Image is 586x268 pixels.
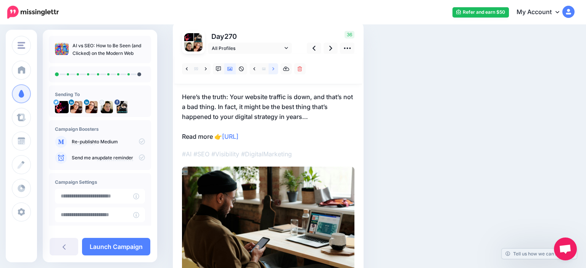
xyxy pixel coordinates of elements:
p: AI vs SEO: How to Be Seen (and Clicked) on the Modern Web [72,42,145,57]
span: 36 [345,31,354,39]
a: My Account [509,3,575,22]
img: lynn_bio-25462.jpg [55,101,69,113]
img: ACg8ocJnG14F726nf4Fbuuw1PqcphSGr4FIJ5RdVAKHhfmEQ2lQs96-c-81107.png [101,101,113,113]
p: Here’s the truth: Your website traffic is down, and that’s not a bad thing. In fact, it might be ... [182,92,354,141]
img: 1695384448758-48090.png [193,42,203,51]
img: c06481ea2956a8e4ef30c4f9c930a900_thumb.jpg [55,42,69,56]
h4: Sending To [55,91,145,97]
a: [URL] [222,133,238,140]
img: ACg8ocJnG14F726nf4Fbuuw1PqcphSGr4FIJ5RdVAKHhfmEQ2lQs96-c-81107.png [184,42,193,51]
p: Send me an [72,154,145,161]
img: menu.png [18,42,25,49]
img: 14100445_1077316775692974_7124619105766794839_n-bsa36730.png [193,33,203,42]
img: Missinglettr [7,6,59,19]
p: #AI #SEO #Visibility #DigitalMarketing [182,149,354,159]
h4: Campaign Boosters [55,126,145,132]
p: to Medium [72,138,145,145]
a: Tell us how we can improve [502,249,577,259]
span: 270 [224,32,237,40]
a: update reminder [97,155,133,161]
img: 1695384448758-48090.png [85,101,98,113]
a: Open chat [554,238,577,260]
a: Refer and earn $50 [452,7,509,18]
span: All Profiles [212,44,283,52]
a: All Profiles [208,43,292,54]
h4: Campaign Settings [55,179,145,185]
a: Re-publish [72,139,95,145]
img: 14100445_1077316775692974_7124619105766794839_n-bsa36730.png [116,101,128,113]
p: Day [208,31,293,42]
img: lynn_bio-25462.jpg [184,33,193,41]
img: 1695384448758-48090.png [70,101,82,113]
